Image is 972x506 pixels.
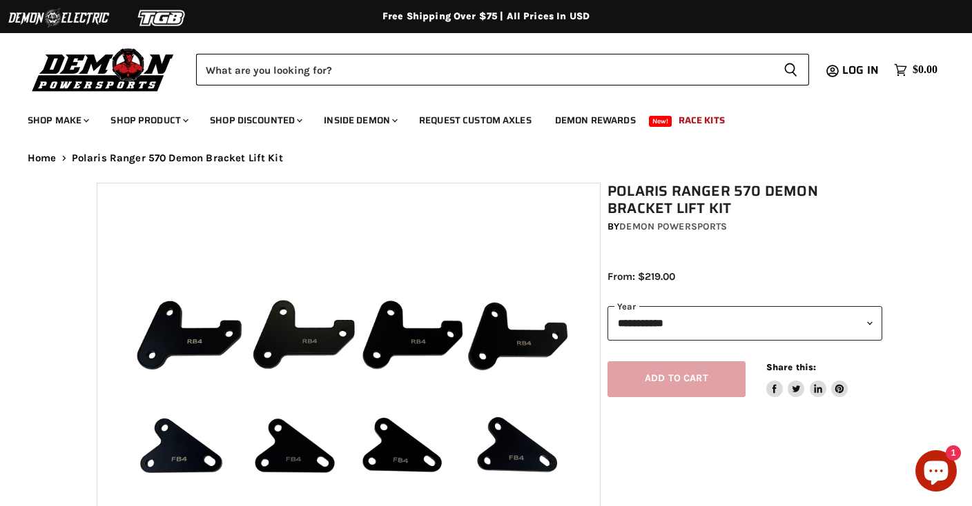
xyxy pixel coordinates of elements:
[913,63,937,77] span: $0.00
[619,221,727,232] a: Demon Powersports
[668,106,735,134] a: Race Kits
[28,152,57,164] a: Home
[649,116,672,127] span: New!
[100,106,197,134] a: Shop Product
[607,306,882,340] select: year
[17,106,97,134] a: Shop Make
[196,54,772,85] input: Search
[607,183,882,217] h1: Polaris Ranger 570 Demon Bracket Lift Kit
[911,450,961,495] inbox-online-store-chat: Shopify online store chat
[607,270,675,283] span: From: $219.00
[842,61,879,79] span: Log in
[72,152,283,164] span: Polaris Ranger 570 Demon Bracket Lift Kit
[28,45,179,94] img: Demon Powersports
[766,362,816,372] span: Share this:
[196,54,809,85] form: Product
[887,60,944,80] a: $0.00
[17,101,934,134] ul: Main menu
[110,5,214,31] img: TGB Logo 2
[766,361,848,398] aside: Share this:
[836,64,887,77] a: Log in
[313,106,406,134] a: Inside Demon
[200,106,311,134] a: Shop Discounted
[7,5,110,31] img: Demon Electric Logo 2
[545,106,646,134] a: Demon Rewards
[772,54,809,85] button: Search
[409,106,542,134] a: Request Custom Axles
[607,219,882,234] div: by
